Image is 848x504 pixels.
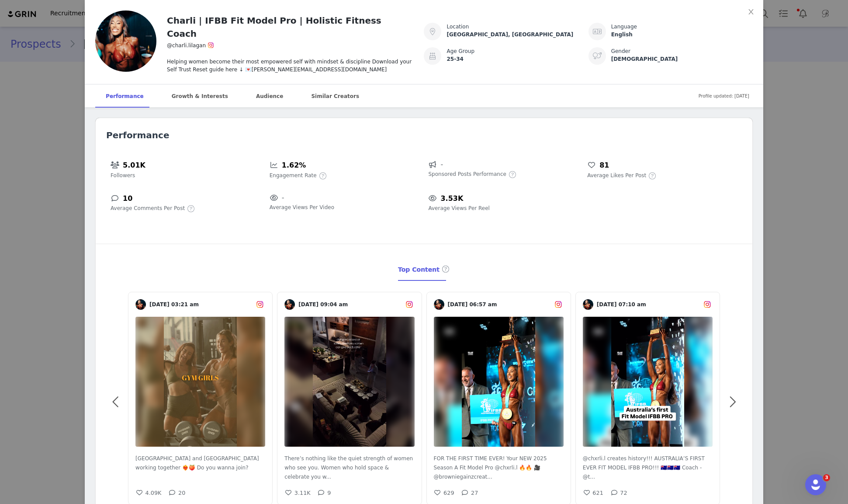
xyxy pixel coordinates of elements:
span: @chxrli.l creates history!!! AUSTRALIA’S FIRST EVER FIT MODEL IFBB PRO!!! 🇦🇺🇦🇺🇦🇺 Coach - @t... [583,455,705,480]
span: Followers [111,171,135,179]
h5: 81 [599,160,609,171]
span: Average Views Per Reel [428,204,489,212]
div: English [611,31,753,38]
img: instagram.svg [208,42,214,49]
body: Rich Text Area. Press ALT-0 for help. [7,7,359,17]
h5: 10 [123,193,132,204]
span: - [440,159,443,170]
img: v2 [284,301,414,463]
h5: 1.62% [282,160,306,171]
div: Gender [611,47,753,55]
img: instagram.svg [554,301,562,308]
img: v2 [95,10,156,72]
div: Language [611,23,753,31]
span: [GEOGRAPHIC_DATA] and [GEOGRAPHIC_DATA] working together ❤️‍🔥🍑 Do you wanna join? [135,455,259,471]
div: Helping women become their most empowered self with mindset & discipline Download your Self Trust... [167,51,413,73]
div: Audience [246,84,294,108]
span: Average Comments Per Post [111,204,185,212]
h5: 629 [443,489,454,497]
span: [DATE] 07:10 am [593,301,702,308]
div: Similar Creators [301,84,370,108]
span: Engagement Rate [270,171,317,179]
span: [DATE] 06:57 am [444,301,553,308]
div: 25-34 [446,55,588,63]
div: Top Content [398,259,450,281]
div: Growth & Interests [161,84,239,108]
h2: Performance [106,129,742,142]
span: 3 [823,474,830,481]
h5: 72 [620,489,627,497]
div: [DEMOGRAPHIC_DATA] [611,55,753,63]
h5: 27 [471,489,478,497]
img: instagram.svg [703,301,711,308]
span: [DATE] 03:21 am [146,301,255,308]
img: v2 [135,301,265,463]
span: Profile updated: [DATE] [699,86,749,106]
h5: 3.11K [294,489,311,497]
img: instagram.svg [405,301,413,308]
span: FOR THE FIRST TIME EVER! Your NEW 2025 Season A Fit Model Pro @chxrli.l 🔥🔥 🎥 @browniegainzcreat... [434,455,547,480]
span: Average Likes Per Post [587,171,646,179]
h5: 9 [327,489,331,497]
h5: 621 [592,489,603,497]
span: - [282,192,284,203]
img: @chxrli.l creates history!!! AUSTRALIA’S FIRST EVER FIT MODEL IFBB PRO!!! 🇦🇺🇦🇺🇦🇺 Coach - @teamgob... [611,317,684,447]
h5: 4.09K [145,489,162,497]
h2: Charli | IFBB Fit Model Pro | Holistic Fitness Coach [167,14,413,40]
img: v2 [135,299,146,310]
div: Location [446,23,588,31]
img: v2 [284,299,295,310]
h5: 5.01K [123,160,145,171]
img: France and Australia working together ❤️‍🔥🍑 Do you wanna join? [164,317,237,447]
span: @charli.lilagan [167,42,206,49]
span: There’s nothing like the quiet strength of women who see you. Women who hold space & celebrate yo... [284,455,413,480]
img: v2 [434,301,564,463]
div: Performance [95,84,154,108]
img: instagram.svg [256,301,264,308]
h5: 20 [178,489,185,497]
div: [GEOGRAPHIC_DATA], [GEOGRAPHIC_DATA] [446,31,588,38]
img: v2 [434,299,444,310]
span: Sponsored Posts Performance [428,170,506,178]
i: icon: close [748,8,755,15]
img: FOR THE FIRST TIME EVER! Your NEW 2025 Season A Fit Model Pro @chxrli.l 🔥🔥 🎥 @browniegainzcreativ... [462,317,535,447]
iframe: Intercom live chat [805,474,826,495]
h5: 3.53K [440,193,463,204]
div: Age Group [446,47,588,55]
img: v2 [583,301,713,463]
span: [DATE] 09:04 am [295,301,404,308]
img: v2 [583,299,593,310]
img: There’s nothing like the quiet strength of women who see you. Women who hold space & celebrate yo... [313,317,386,447]
span: Average Views Per Video [270,203,334,211]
